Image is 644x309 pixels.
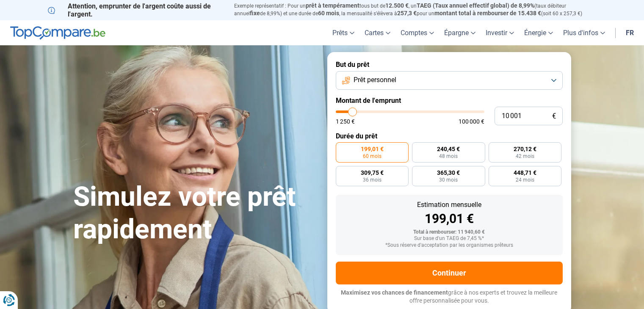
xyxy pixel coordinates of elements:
[343,236,556,242] div: Sur base d'un TAEG de 7,45 %*
[439,177,458,182] span: 30 mois
[343,229,556,235] div: Total à rembourser: 11 940,60 €
[336,262,563,284] button: Continuer
[514,146,536,152] span: 270,12 €
[318,10,339,17] span: 60 mois
[336,132,563,140] label: Durée du prêt
[336,289,563,305] p: grâce à nos experts et trouvez la meilleure offre personnalisée pour vous.
[516,177,534,182] span: 24 mois
[361,170,384,176] span: 309,75 €
[361,146,384,152] span: 199,01 €
[73,181,317,246] h1: Simulez votre prêt rapidement
[439,20,481,45] a: Épargne
[343,243,556,248] div: *Sous réserve d'acceptation par les organismes prêteurs
[519,20,558,45] a: Énergie
[341,289,448,296] span: Maximisez vos chances de financement
[621,20,639,45] a: fr
[343,212,556,225] div: 199,01 €
[516,154,534,159] span: 42 mois
[250,10,260,17] span: fixe
[385,2,409,9] span: 12.500 €
[417,2,534,9] span: TAEG (Taux annuel effectif global) de 8,99%
[437,146,460,152] span: 240,45 €
[434,10,541,17] span: montant total à rembourser de 15.438 €
[437,170,460,176] span: 365,30 €
[354,75,396,85] span: Prêt personnel
[336,119,355,124] span: 1 250 €
[397,10,417,17] span: 257,3 €
[363,154,381,159] span: 60 mois
[395,20,439,45] a: Comptes
[336,97,563,105] label: Montant de l'emprunt
[363,177,381,182] span: 36 mois
[343,201,556,208] div: Estimation mensuelle
[558,20,610,45] a: Plus d'infos
[359,20,395,45] a: Cartes
[459,119,484,124] span: 100 000 €
[336,71,563,90] button: Prêt personnel
[10,26,105,40] img: TopCompare
[481,20,519,45] a: Investir
[552,113,556,120] span: €
[327,20,359,45] a: Prêts
[439,154,458,159] span: 48 mois
[336,61,563,69] label: But du prêt
[306,2,359,9] span: prêt à tempérament
[514,170,536,176] span: 448,71 €
[48,2,224,18] p: Attention, emprunter de l'argent coûte aussi de l'argent.
[234,2,597,17] p: Exemple représentatif : Pour un tous but de , un (taux débiteur annuel de 8,99%) et une durée de ...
